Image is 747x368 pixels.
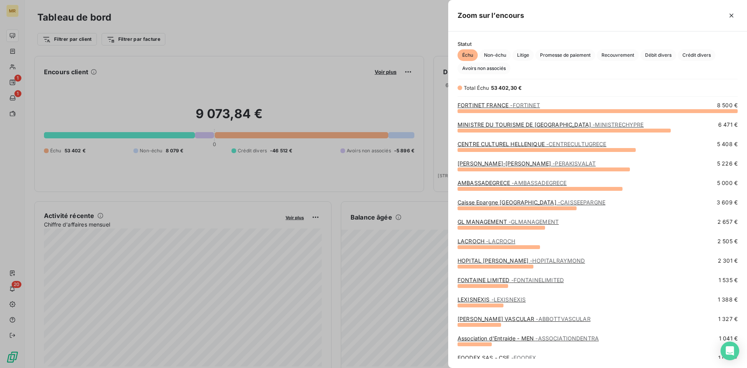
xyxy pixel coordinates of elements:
[718,121,738,129] span: 6 471 €
[718,354,738,362] span: 1 005 €
[448,101,747,359] div: grid
[717,199,738,206] span: 3 609 €
[640,49,676,61] button: Débit divers
[458,160,596,167] a: [PERSON_NAME]-[PERSON_NAME]
[721,342,739,360] div: Open Intercom Messenger
[535,49,595,61] button: Promesse de paiement
[530,257,585,264] span: - HOPITALRAYMOND
[458,180,567,186] a: AMBASSADEGRECE
[717,237,738,245] span: 2 505 €
[491,85,522,91] span: 53 402,30 €
[717,160,738,167] span: 5 226 €
[512,49,534,61] button: Litige
[717,101,738,109] span: 8 500 €
[552,160,596,167] span: - PERAKISVALAT
[458,296,526,303] a: LEXISNEXIS
[458,63,510,74] button: Avoirs non associés
[458,316,591,322] a: [PERSON_NAME] VASCULAR
[718,257,738,265] span: 2 301 €
[458,238,515,244] a: LACROCH
[512,180,566,186] span: - AMBASSADEGRECE
[536,316,590,322] span: - ABBOTTVASCULAR
[458,10,524,21] h5: Zoom sur l’encours
[458,257,585,264] a: HOPITAL [PERSON_NAME]
[718,296,738,303] span: 1 388 €
[458,102,540,108] a: FORTINET FRANCE
[717,179,738,187] span: 5 000 €
[458,354,537,361] a: FOODEX SAS - CSE
[458,49,478,61] button: Échu
[509,218,559,225] span: - GLMANAGEMENT
[717,218,738,226] span: 2 657 €
[718,315,738,323] span: 1 327 €
[458,277,564,283] a: FONTAINE LIMITED
[479,49,511,61] button: Non-échu
[546,141,607,147] span: - CENTRECULTUGRECE
[593,121,644,128] span: - MINISTRECHYPRE
[597,49,639,61] button: Recouvrement
[458,199,605,206] a: Caisse Epargne [GEOGRAPHIC_DATA]
[458,41,738,47] span: Statut
[511,277,564,283] span: - FONTAINELIMITED
[458,218,559,225] a: GL MANAGEMENT
[511,354,537,361] span: - FOODEX
[535,335,599,342] span: - ASSOCIATIONDENTRA
[458,121,644,128] a: MINISTRE DU TOURISME DE [GEOGRAPHIC_DATA]
[491,296,526,303] span: - LEXISNEXIS
[558,199,605,206] span: - CAISSEEPARGNE
[464,85,489,91] span: Total Échu
[510,102,540,108] span: - FORTINET
[719,335,738,342] span: 1 041 €
[458,141,607,147] a: CENTRE CULTUREL HELLENIQUE
[486,238,515,244] span: - LACROCH
[717,140,738,148] span: 5 408 €
[719,276,738,284] span: 1 535 €
[678,49,715,61] button: Crédit divers
[458,335,599,342] a: Association d'Entraide - MEN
